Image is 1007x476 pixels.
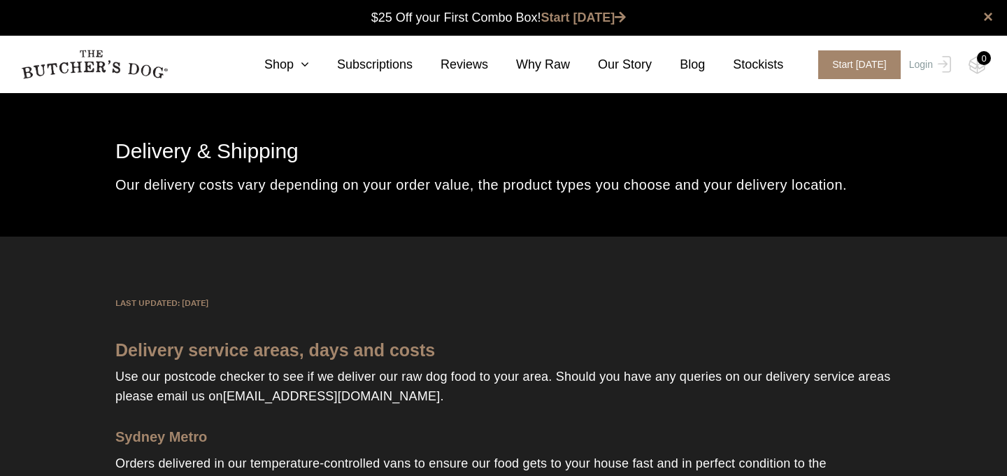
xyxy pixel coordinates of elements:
p: Our delivery costs vary depending on your order value, the product types you choose and your deli... [115,175,892,195]
a: Shop [236,55,309,74]
a: Start [DATE] [804,50,906,79]
a: Subscriptions [309,55,413,74]
span: Start [DATE] [818,50,901,79]
a: Reviews [413,55,488,74]
a: Start [DATE] [541,10,627,24]
h1: Delivery & Shipping [115,134,892,168]
div: 0 [977,51,991,65]
p: Use our postcode checker to see if we deliver our raw dog food to your area. Should you have any ... [115,360,892,406]
a: Why Raw [488,55,570,74]
a: Blog [652,55,705,74]
img: TBD_Cart-Empty.png [969,56,986,74]
a: close [983,8,993,25]
a: Login [906,50,951,79]
a: [EMAIL_ADDRESS][DOMAIN_NAME] [223,389,441,403]
a: Our Story [570,55,652,74]
p: Delivery service areas, days and costs [115,340,892,360]
a: Stockists [705,55,783,74]
p: LAST UPDATED: [DATE] [115,293,892,312]
p: Sydney Metro [115,427,892,447]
